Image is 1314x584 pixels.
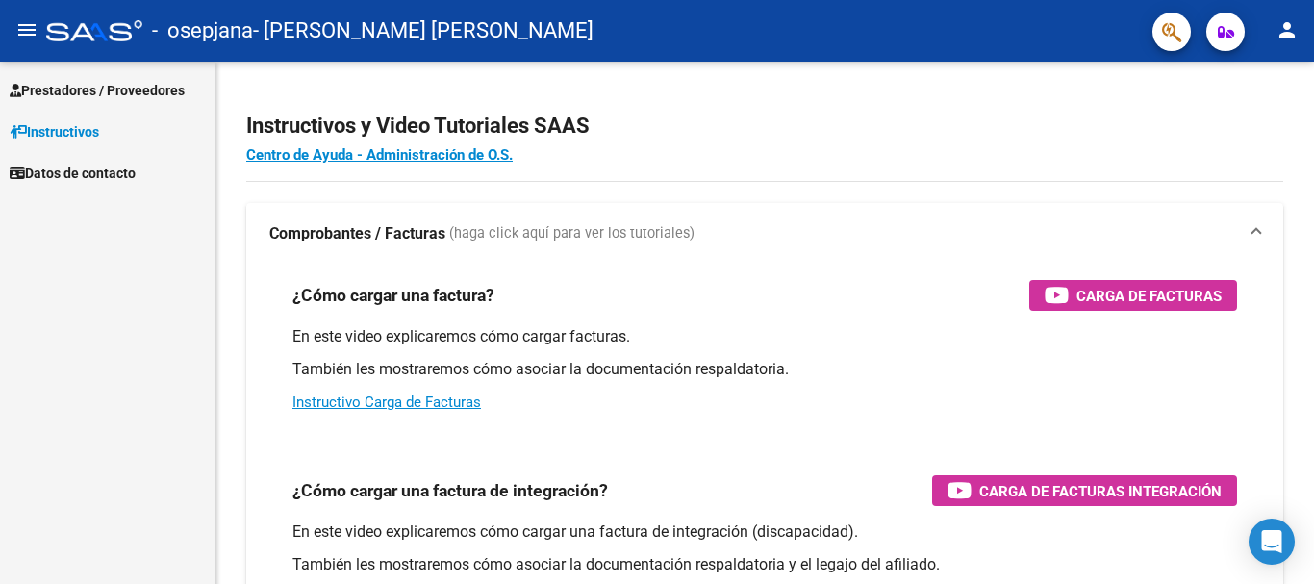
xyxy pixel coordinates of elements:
span: - [PERSON_NAME] [PERSON_NAME] [253,10,594,52]
mat-expansion-panel-header: Comprobantes / Facturas (haga click aquí para ver los tutoriales) [246,203,1283,265]
strong: Comprobantes / Facturas [269,223,445,244]
h2: Instructivos y Video Tutoriales SAAS [246,108,1283,144]
a: Instructivo Carga de Facturas [292,394,481,411]
span: Carga de Facturas Integración [979,479,1222,503]
button: Carga de Facturas [1029,280,1237,311]
mat-icon: person [1276,18,1299,41]
button: Carga de Facturas Integración [932,475,1237,506]
span: Instructivos [10,121,99,142]
p: También les mostraremos cómo asociar la documentación respaldatoria. [292,359,1237,380]
div: Open Intercom Messenger [1249,519,1295,565]
span: - osepjana [152,10,253,52]
span: Prestadores / Proveedores [10,80,185,101]
span: (haga click aquí para ver los tutoriales) [449,223,695,244]
span: Datos de contacto [10,163,136,184]
span: Carga de Facturas [1076,284,1222,308]
mat-icon: menu [15,18,38,41]
p: En este video explicaremos cómo cargar facturas. [292,326,1237,347]
a: Centro de Ayuda - Administración de O.S. [246,146,513,164]
h3: ¿Cómo cargar una factura? [292,282,494,309]
p: También les mostraremos cómo asociar la documentación respaldatoria y el legajo del afiliado. [292,554,1237,575]
h3: ¿Cómo cargar una factura de integración? [292,477,608,504]
p: En este video explicaremos cómo cargar una factura de integración (discapacidad). [292,521,1237,543]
